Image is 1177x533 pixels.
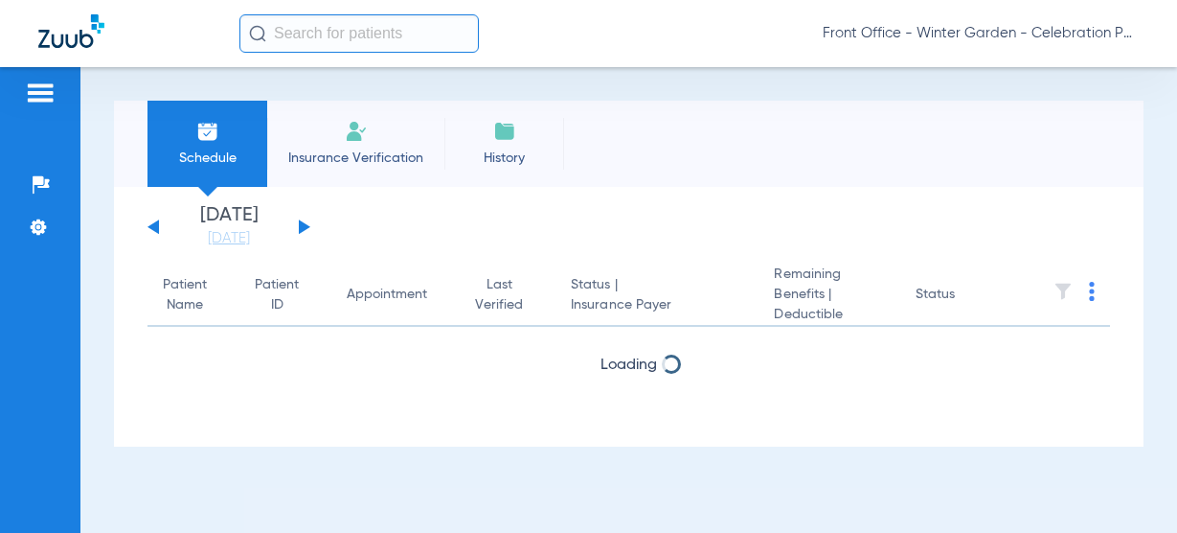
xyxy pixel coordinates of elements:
[1053,282,1073,301] img: filter.svg
[758,265,900,327] th: Remaining Benefits |
[163,275,224,315] div: Patient Name
[347,285,444,305] div: Appointment
[459,149,550,168] span: History
[196,120,219,143] img: Schedule
[600,358,657,373] span: Loading
[171,206,286,248] li: [DATE]
[255,275,299,315] div: Patient ID
[555,265,758,327] th: Status |
[163,275,207,315] div: Patient Name
[475,275,540,315] div: Last Verified
[345,120,368,143] img: Manual Insurance Verification
[171,229,286,248] a: [DATE]
[823,24,1139,43] span: Front Office - Winter Garden - Celebration Pediatric Dentistry
[1089,282,1095,301] img: group-dot-blue.svg
[475,275,523,315] div: Last Verified
[239,14,479,53] input: Search for patients
[600,408,657,424] span: Loading
[571,295,743,315] span: Insurance Payer
[162,149,253,168] span: Schedule
[774,305,885,325] span: Deductible
[900,265,1030,327] th: Status
[249,25,266,42] img: Search Icon
[282,149,430,168] span: Insurance Verification
[38,14,104,48] img: Zuub Logo
[347,285,427,305] div: Appointment
[255,275,316,315] div: Patient ID
[493,120,516,143] img: History
[25,81,56,104] img: hamburger-icon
